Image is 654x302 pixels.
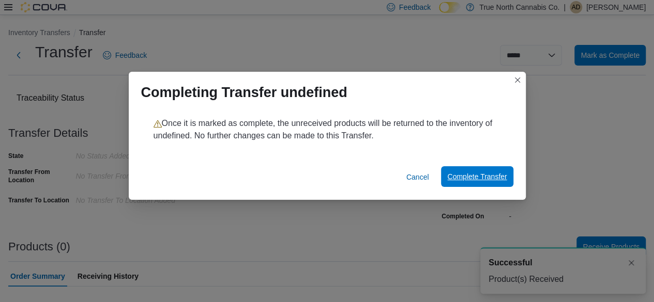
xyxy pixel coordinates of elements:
[141,84,347,101] h1: Completing Transfer undefined
[406,172,429,182] span: Cancel
[447,171,507,182] span: Complete Transfer
[402,167,433,187] button: Cancel
[441,166,513,187] button: Complete Transfer
[154,117,501,142] p: Once it is marked as complete, the unreceived products will be returned to the inventory of undef...
[511,74,524,86] button: Closes this modal window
